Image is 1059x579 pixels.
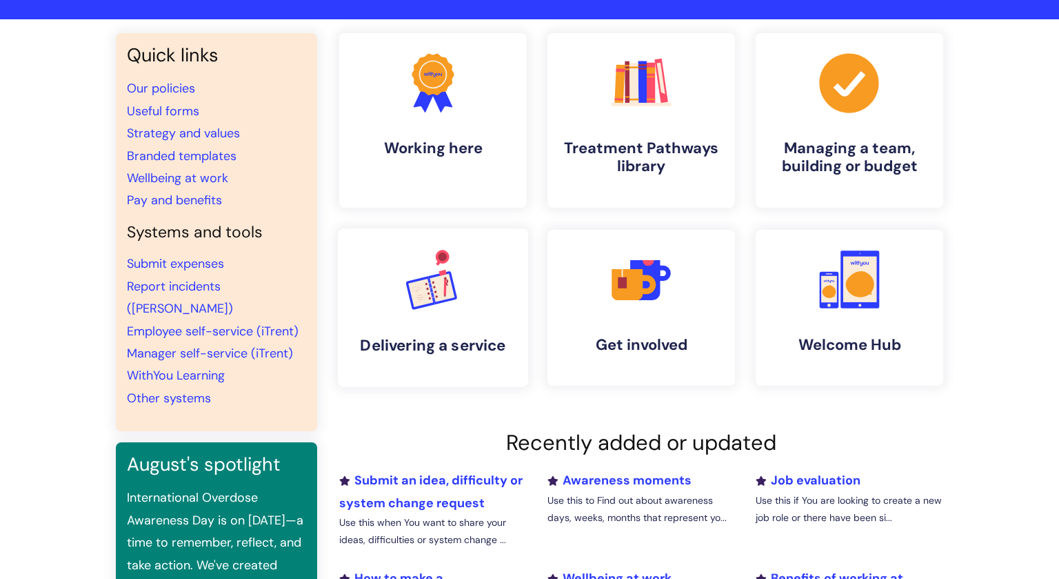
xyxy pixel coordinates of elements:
a: Manager self-service (iTrent) [127,345,293,362]
a: Awareness moments [547,472,692,489]
a: Managing a team, building or budget [756,33,943,208]
a: Job evaluation [756,472,860,489]
a: WithYou Learning [127,367,225,384]
a: Useful forms [127,103,199,119]
h3: Quick links [127,44,306,66]
a: Branded templates [127,148,236,164]
h4: Get involved [558,336,724,354]
a: Get involved [547,230,735,386]
h4: Treatment Pathways library [558,139,724,176]
a: Submit expenses [127,255,224,272]
a: Pay and benefits [127,192,222,208]
a: Welcome Hub [756,230,943,386]
a: Strategy and values [127,125,240,141]
h2: Recently added or updated [339,430,943,455]
h3: August's spotlight [127,453,306,475]
a: Wellbeing at work [127,170,228,186]
h4: Working here [350,139,516,157]
a: Submit an idea, difficulty or system change request [339,472,523,511]
a: Treatment Pathways library [547,33,735,208]
h4: Systems and tools [127,223,306,242]
a: Other systems [127,390,211,406]
h4: Delivering a service [349,336,517,355]
a: Delivering a service [338,228,528,387]
h4: Managing a team, building or budget [767,139,932,176]
a: Report incidents ([PERSON_NAME]) [127,278,233,317]
h4: Welcome Hub [767,336,932,354]
p: Use this to Find out about awareness days, weeks, months that represent yo... [547,492,735,527]
a: Working here [339,33,527,208]
a: Our policies [127,80,195,97]
a: Employee self-service (iTrent) [127,323,299,340]
p: Use this if You are looking to create a new job role or there have been si... [756,492,943,527]
p: Use this when You want to share your ideas, difficulties or system change ... [339,514,527,549]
